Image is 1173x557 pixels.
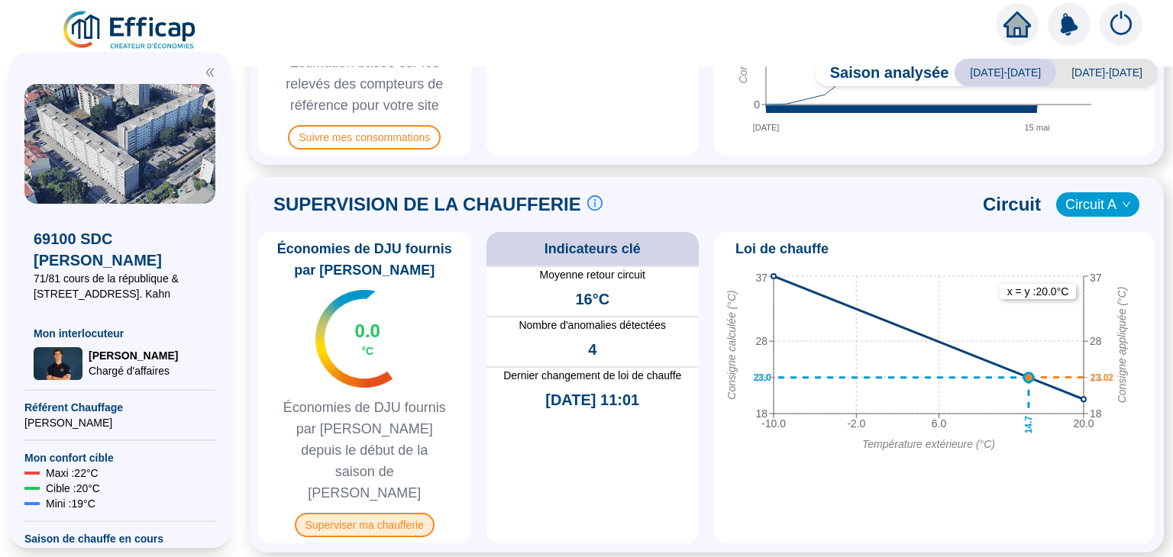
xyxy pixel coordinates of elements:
span: Chargé d'affaires [89,363,178,378]
span: Mon confort cible [24,450,215,465]
tspan: 18 [1090,407,1102,420]
span: double-left [205,67,215,78]
span: [DATE] 11:01 [545,389,639,411]
span: [DATE]-[DATE] [1056,59,1158,86]
text: 23.0 [754,372,772,383]
span: Estimation basée sur les relevés des compteurs de référence pour votre site [264,52,465,116]
span: Nombre d'anomalies détectées [486,317,700,333]
span: Saison analysée [815,62,949,83]
tspan: [DATE] [753,123,780,132]
span: Indicateurs clé [544,238,641,259]
span: [PERSON_NAME] [89,348,178,363]
span: 4 [588,339,596,360]
tspan: Consigne calculée (°C) [725,291,738,400]
span: [PERSON_NAME] [24,415,215,430]
span: 71/81 cours de la république & [STREET_ADDRESS]. Kahn [34,271,206,301]
span: 0.0 [355,319,380,343]
span: Superviser ma chaufferie [295,513,435,537]
tspan: Température extérieure (°C) [862,438,995,450]
tspan: -2.0 [847,417,865,430]
tspan: 20.0 [1073,417,1094,430]
tspan: 37 [1090,272,1102,284]
span: Dernier changement de loi de chauffe [486,368,700,383]
span: Économies de DJU fournis par [PERSON_NAME] [264,238,465,281]
img: efficap energie logo [61,9,199,52]
tspan: 0 [754,98,760,111]
span: home [1003,11,1031,38]
span: [DATE]-[DATE] [955,59,1056,86]
img: Chargé d'affaires [34,347,82,380]
tspan: 15 mai [1024,123,1049,132]
span: Mon interlocuteur [34,326,206,341]
img: alerts [1100,3,1142,46]
span: Saison de chauffe en cours [24,531,215,546]
span: Circuit A [1065,193,1130,216]
span: 69100 SDC [PERSON_NAME] [34,228,206,271]
text: 14.7 [1023,416,1034,434]
tspan: 28 [755,335,767,347]
tspan: 18 [755,407,767,420]
span: info-circle [587,195,603,211]
img: indicateur températures [315,290,393,388]
span: Maxi : 22 °C [46,465,99,481]
span: SUPERVISION DE LA CHAUFFERIE [273,192,581,217]
span: Cible : 20 °C [46,481,100,496]
text: 23.02 [1091,372,1113,383]
tspan: 28 [1090,335,1102,347]
img: alerts [1048,3,1091,46]
span: Moyenne retour circuit [486,267,700,282]
span: Suivre mes consommations [288,125,441,150]
tspan: 6.0 [932,417,947,430]
span: Circuit [983,192,1041,217]
tspan: -10.0 [761,417,786,430]
span: 16°C [575,288,609,310]
span: Économies de DJU fournis par [PERSON_NAME] depuis le début de la saison de [PERSON_NAME] [264,397,465,504]
span: °C [361,343,373,359]
span: Loi de chauffe [735,238,829,259]
tspan: Consigne appliquée (°C) [1116,287,1128,404]
span: down [1122,200,1131,209]
span: Référent Chauffage [24,400,215,415]
span: Mini : 19 °C [46,496,95,511]
text: x = y : 20.0 °C [1007,285,1069,298]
